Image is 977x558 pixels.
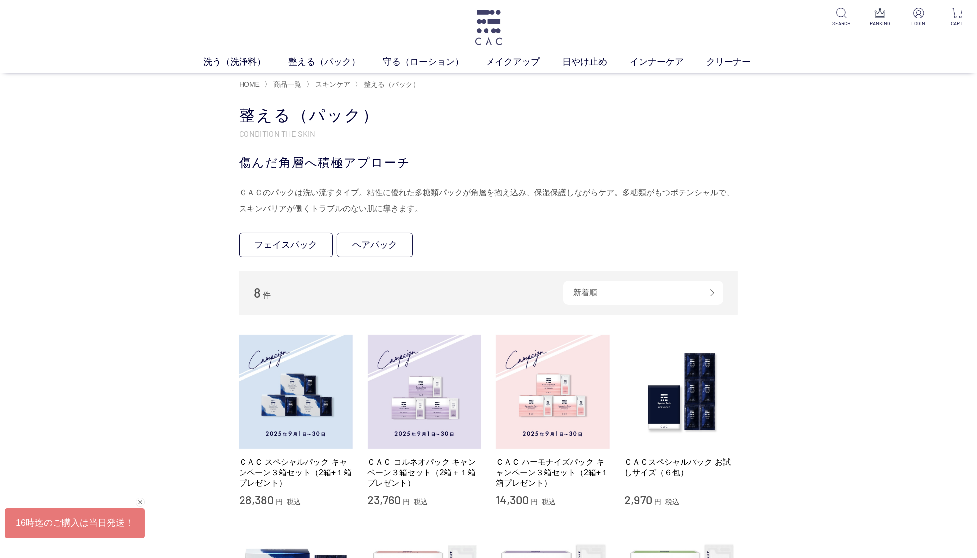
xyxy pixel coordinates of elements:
span: 円 [654,498,661,506]
span: 整える（パック） [364,80,420,88]
p: CART [945,20,969,27]
span: 円 [276,498,283,506]
span: 14,300 [496,492,529,507]
div: 傷んだ角層へ積極アプローチ [239,154,738,172]
img: ＣＡＣスペシャルパック お試しサイズ（６包） [625,335,738,449]
a: 洗う（洗浄料） [204,55,289,69]
a: クリーナー [707,55,774,69]
span: 円 [403,498,410,506]
a: RANKING [868,8,892,27]
li: 〉 [264,80,304,89]
span: 28,380 [239,492,274,507]
a: 商品一覧 [271,80,301,88]
li: 〉 [355,80,422,89]
p: SEARCH [829,20,854,27]
a: 整える（パック） [289,55,383,69]
span: 円 [531,498,538,506]
a: スキンケア [313,80,350,88]
span: 商品一覧 [273,80,301,88]
div: ＣＡＣのパックは洗い流すタイプ。粘性に優れた多糖類パックが角層を抱え込み、保湿保護しながらケア。多糖類がもつポテンシャルで、スキンバリアが働くトラブルのない肌に導きます。 [239,185,738,217]
span: 23,760 [368,492,401,507]
span: 8 [254,285,261,300]
a: CART [945,8,969,27]
img: ＣＡＣ コルネオパック キャンペーン３箱セット（2箱＋１箱プレゼント） [368,335,482,449]
a: ＣＡＣ コルネオパック キャンペーン３箱セット（2箱＋１箱プレゼント） [368,457,482,489]
span: 税込 [287,498,301,506]
p: RANKING [868,20,892,27]
a: SEARCH [829,8,854,27]
img: logo [473,10,504,45]
a: ＣＡＣスペシャルパック お試しサイズ（６包） [625,457,738,478]
div: 新着順 [563,281,723,305]
a: 整える（パック） [362,80,420,88]
span: 税込 [542,498,556,506]
span: 2,970 [625,492,653,507]
li: 〉 [306,80,353,89]
a: LOGIN [906,8,931,27]
a: インナーケア [630,55,707,69]
a: ＣＡＣ スペシャルパック キャンペーン３箱セット（2箱+１箱プレゼント） [239,457,353,489]
span: 件 [263,291,271,299]
span: 税込 [665,498,679,506]
p: CONDITION THE SKIN [239,128,738,139]
img: ＣＡＣ ハーモナイズパック キャンペーン３箱セット（2箱+１箱プレゼント） [496,335,610,449]
span: 税込 [414,498,428,506]
a: 日やけ止め [563,55,630,69]
h1: 整える（パック） [239,105,738,126]
a: ＣＡＣ ハーモナイズパック キャンペーン３箱セット（2箱+１箱プレゼント） [496,457,610,489]
a: ヘアパック [337,233,413,257]
span: スキンケア [315,80,350,88]
a: 守る（ローション） [383,55,487,69]
p: LOGIN [906,20,931,27]
a: フェイスパック [239,233,333,257]
a: メイクアップ [487,55,563,69]
a: HOME [239,80,260,88]
img: ＣＡＣ スペシャルパック キャンペーン３箱セット（2箱+１箱プレゼント） [239,335,353,449]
